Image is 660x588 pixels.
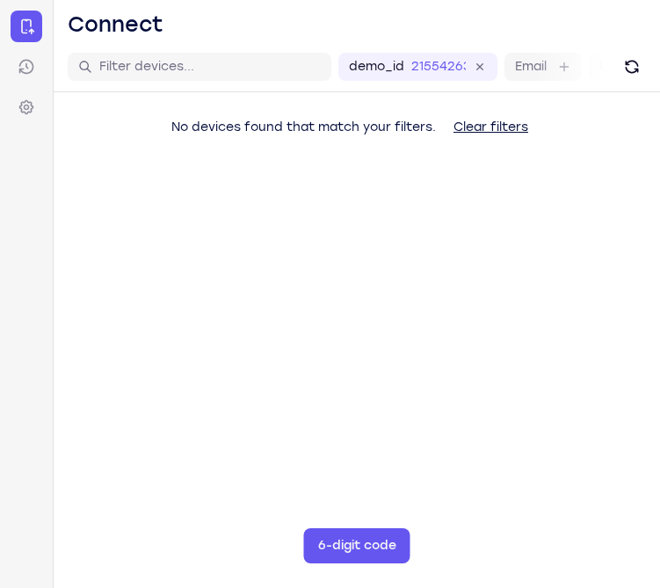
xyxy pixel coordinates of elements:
label: Email [515,58,547,76]
label: demo_id [349,58,404,76]
label: User ID [599,58,644,76]
button: 6-digit code [304,528,410,563]
span: No devices found that match your filters. [171,120,436,134]
button: Refresh [618,53,646,81]
a: Sessions [11,51,42,83]
button: Clear filters [439,110,542,145]
a: Connect [11,11,42,42]
a: Settings [11,91,42,123]
input: Filter devices... [99,58,321,76]
h1: Connect [68,11,163,39]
